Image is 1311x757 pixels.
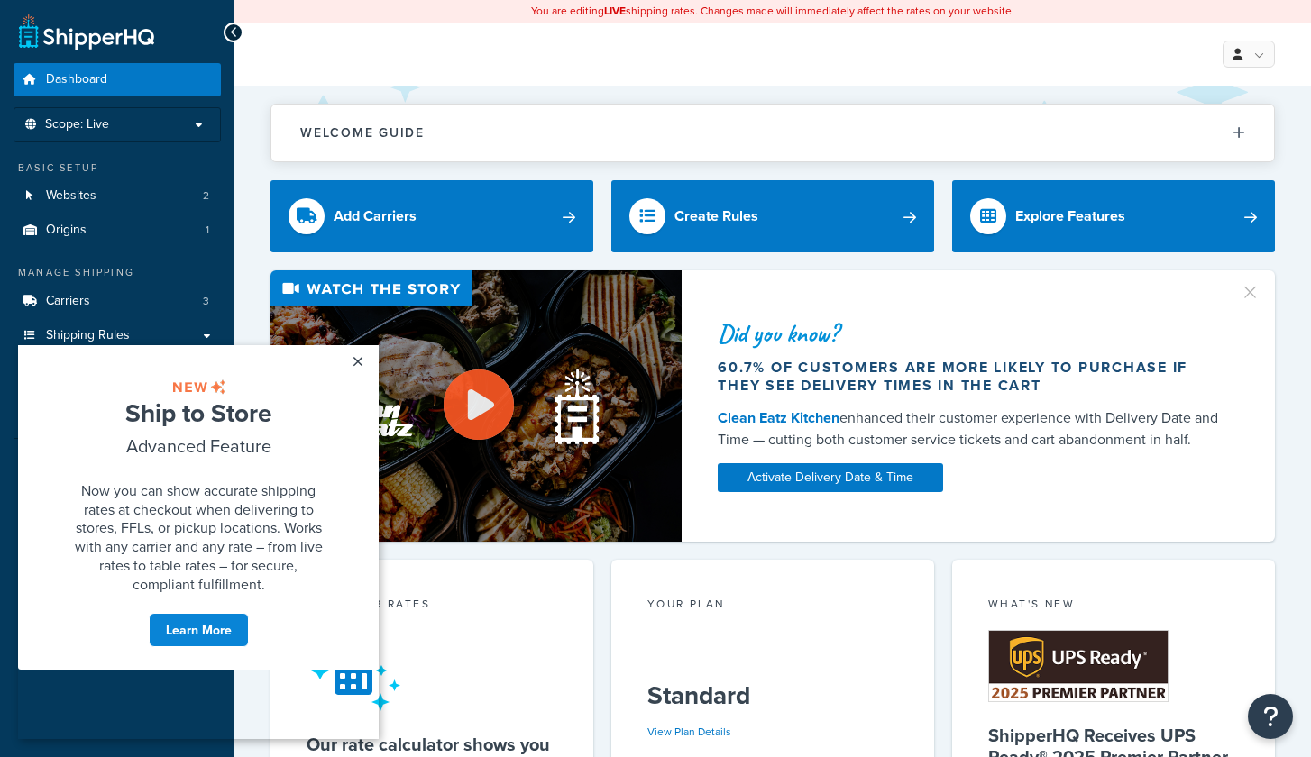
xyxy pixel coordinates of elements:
span: 3 [203,294,209,309]
button: Welcome Guide [271,105,1274,161]
a: Websites2 [14,179,221,213]
span: Carriers [46,294,90,309]
span: Origins [46,223,87,238]
div: What's New [988,596,1239,616]
div: Did you know? [718,321,1232,346]
li: Websites [14,179,221,213]
a: Origins1 [14,214,221,247]
a: Add Carriers [270,180,593,252]
a: View Plan Details [647,724,731,740]
div: Explore Features [1015,204,1125,229]
b: LIVE [604,3,626,19]
a: Learn More [131,268,231,302]
a: Clean Eatz Kitchen [718,407,839,428]
h5: Standard [647,681,898,710]
div: 60.7% of customers are more likely to purchase if they see delivery times in the cart [718,359,1232,395]
a: Create Rules [611,180,934,252]
a: Test Your Rates [14,472,221,505]
a: Carriers3 [14,285,221,318]
span: Websites [46,188,96,204]
li: Origins [14,214,221,247]
a: Boxes [14,352,221,386]
span: Shipping Rules [46,328,130,343]
a: Activate Delivery Date & Time [718,463,943,492]
a: Explore Features [952,180,1275,252]
span: Ship to Store [107,50,253,86]
span: 2 [203,188,209,204]
a: Advanced Features2 [14,387,221,420]
div: Manage Shipping [14,265,221,280]
div: Your Plan [647,596,898,616]
div: Add Carriers [334,204,417,229]
div: enhanced their customer experience with Delivery Date and Time — cutting both customer service ti... [718,407,1232,451]
span: Advanced Feature [108,87,253,114]
a: Analytics [14,539,221,571]
span: Now you can show accurate shipping rates at checkout when delivering to stores, FFLs, or pickup l... [57,135,305,249]
a: Dashboard [14,63,221,96]
li: Advanced Features [14,387,221,420]
div: Test your rates [307,596,557,616]
span: 1 [206,223,209,238]
span: Dashboard [46,72,107,87]
h2: Welcome Guide [300,126,425,140]
a: Shipping Rules [14,319,221,352]
div: Create Rules [674,204,758,229]
button: Open Resource Center [1248,694,1293,739]
img: Video thumbnail [270,270,682,542]
li: Carriers [14,285,221,318]
a: Help Docs [14,572,221,605]
div: Basic Setup [14,160,221,176]
a: Marketplace [14,506,221,538]
span: Scope: Live [45,117,109,132]
div: Resources [14,452,221,468]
